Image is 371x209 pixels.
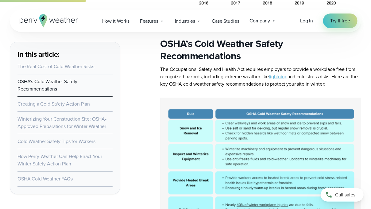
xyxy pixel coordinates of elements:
a: The Real Cost of Cold Weather Risks [17,63,94,70]
span: Company [250,17,270,25]
a: Call sales [321,188,364,202]
a: Case Studies [207,15,244,27]
a: Creating a Cold Safety Action Plan [17,100,90,107]
a: Log in [300,17,313,25]
span: Case Studies [212,17,239,25]
a: How Perry Weather Can Help Enact Your Winter Safety Action Plan [17,153,102,167]
a: lightning [269,73,288,80]
a: Try it free [323,14,357,28]
a: OSHA Cold Weather FAQs [17,175,73,182]
span: Try it free [330,17,350,25]
a: OSHA’s Cold Weather Safety Recommendations [17,78,77,92]
span: Call sales [335,191,355,199]
strong: OSHA’s Cold Weather Safety Recommendations [160,36,283,63]
a: Winterizing Your Construction Site: OSHA-Approved Preparations for Winter Weather [17,115,106,130]
span: Industries [175,17,195,25]
p: The Occupational Safety and Health Act requires employers to provide a workplace free from recogn... [160,66,361,88]
span: Features [140,17,158,25]
h3: In this article: [17,49,113,59]
a: How it Works [97,15,135,27]
span: How it Works [102,17,129,25]
a: Cold Weather Safety Tips for Workers [17,138,95,145]
span: Log in [300,17,313,24]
